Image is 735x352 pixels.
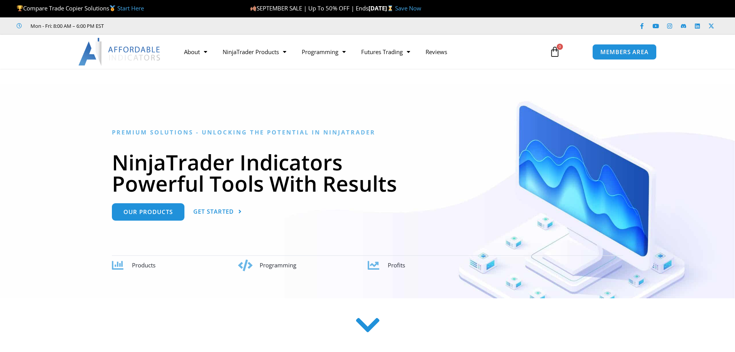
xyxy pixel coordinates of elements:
[418,43,455,61] a: Reviews
[592,44,657,60] a: MEMBERS AREA
[29,21,104,31] span: Mon - Fri: 8:00 AM – 6:00 PM EST
[112,129,623,136] h6: Premium Solutions - Unlocking the Potential in NinjaTrader
[115,22,230,30] iframe: Customer reviews powered by Trustpilot
[17,5,23,11] img: 🏆
[176,43,215,61] a: About
[193,203,242,221] a: Get Started
[176,43,541,61] nav: Menu
[260,261,296,269] span: Programming
[353,43,418,61] a: Futures Trading
[557,44,563,50] span: 0
[123,209,173,215] span: Our Products
[78,38,161,66] img: LogoAI | Affordable Indicators – NinjaTrader
[110,5,115,11] img: 🥇
[538,41,572,63] a: 0
[250,4,368,12] span: SEPTEMBER SALE | Up To 50% OFF | Ends
[600,49,649,55] span: MEMBERS AREA
[294,43,353,61] a: Programming
[388,261,405,269] span: Profits
[395,4,421,12] a: Save Now
[117,4,144,12] a: Start Here
[387,5,393,11] img: ⌛
[368,4,395,12] strong: [DATE]
[215,43,294,61] a: NinjaTrader Products
[112,151,623,194] h1: NinjaTrader Indicators Powerful Tools With Results
[17,4,144,12] span: Compare Trade Copier Solutions
[193,209,234,214] span: Get Started
[112,203,184,221] a: Our Products
[250,5,256,11] img: 🍂
[132,261,155,269] span: Products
